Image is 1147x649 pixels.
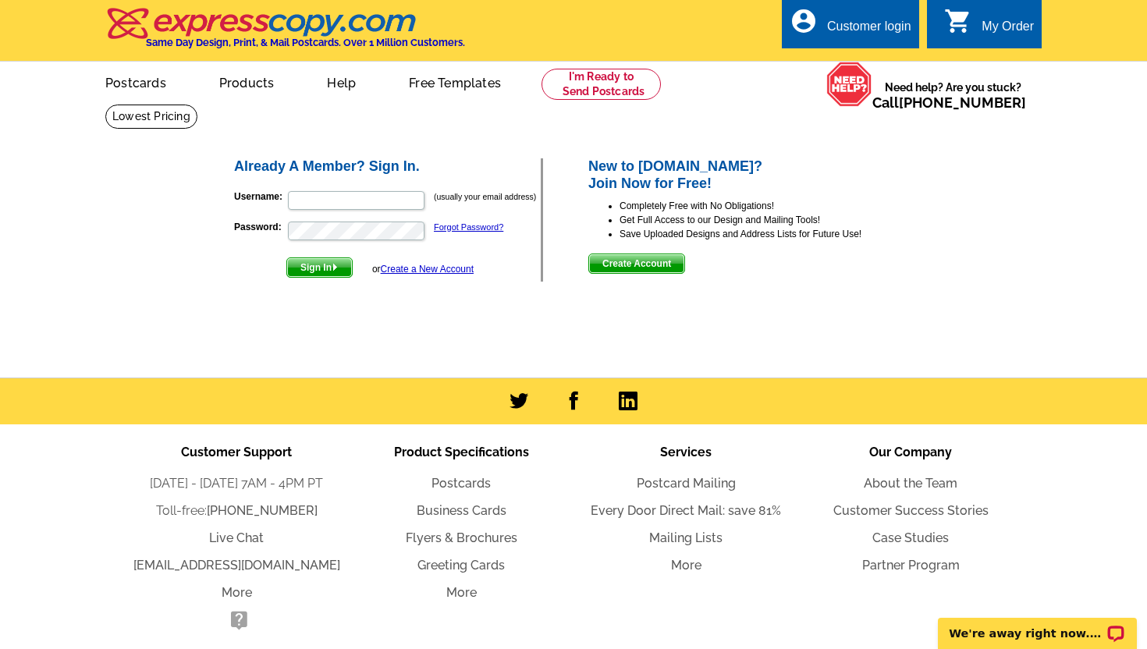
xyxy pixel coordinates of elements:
[332,264,339,271] img: button-next-arrow-white.png
[207,503,318,518] a: [PHONE_NUMBER]
[589,254,684,273] span: Create Account
[869,445,952,459] span: Our Company
[287,258,352,277] span: Sign In
[194,63,300,100] a: Products
[286,257,353,278] button: Sign In
[133,558,340,573] a: [EMAIL_ADDRESS][DOMAIN_NAME]
[944,17,1034,37] a: shopping_cart My Order
[862,558,960,573] a: Partner Program
[434,222,503,232] a: Forgot Password?
[620,213,915,227] li: Get Full Access to our Design and Mailing Tools!
[80,63,191,100] a: Postcards
[827,20,911,41] div: Customer login
[872,80,1034,111] span: Need help? Are you stuck?
[660,445,712,459] span: Services
[872,94,1026,111] span: Call
[620,227,915,241] li: Save Uploaded Designs and Address Lists for Future Use!
[826,62,872,107] img: help
[124,502,349,520] li: Toll-free:
[649,530,723,545] a: Mailing Lists
[982,20,1034,41] div: My Order
[790,7,818,35] i: account_circle
[372,262,474,276] div: or
[833,503,989,518] a: Customer Success Stories
[181,445,292,459] span: Customer Support
[234,220,286,234] label: Password:
[591,503,781,518] a: Every Door Direct Mail: save 81%
[146,37,465,48] h4: Same Day Design, Print, & Mail Postcards. Over 1 Million Customers.
[434,192,536,201] small: (usually your email address)
[588,254,685,274] button: Create Account
[105,19,465,48] a: Same Day Design, Print, & Mail Postcards. Over 1 Million Customers.
[124,474,349,493] li: [DATE] - [DATE] 7AM - 4PM PT
[864,476,957,491] a: About the Team
[944,7,972,35] i: shopping_cart
[417,558,505,573] a: Greeting Cards
[790,17,911,37] a: account_circle Customer login
[588,158,915,192] h2: New to [DOMAIN_NAME]? Join Now for Free!
[431,476,491,491] a: Postcards
[671,558,701,573] a: More
[928,600,1147,649] iframe: LiveChat chat widget
[446,585,477,600] a: More
[302,63,381,100] a: Help
[406,530,517,545] a: Flyers & Brochures
[209,530,264,545] a: Live Chat
[417,503,506,518] a: Business Cards
[222,585,252,600] a: More
[899,94,1026,111] a: [PHONE_NUMBER]
[234,190,286,204] label: Username:
[872,530,949,545] a: Case Studies
[637,476,736,491] a: Postcard Mailing
[620,199,915,213] li: Completely Free with No Obligations!
[234,158,541,176] h2: Already A Member? Sign In.
[381,264,474,275] a: Create a New Account
[384,63,526,100] a: Free Templates
[394,445,529,459] span: Product Specifications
